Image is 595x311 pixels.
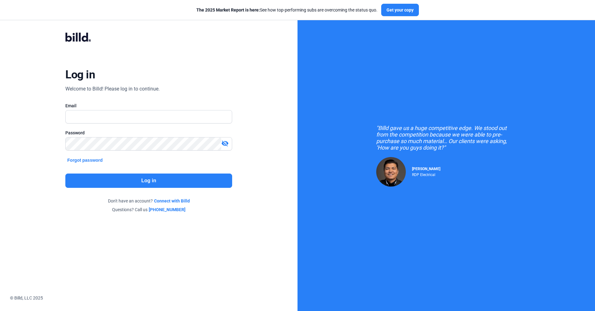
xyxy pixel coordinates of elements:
[65,103,232,109] div: Email
[381,4,419,16] button: Get your copy
[196,7,260,12] span: The 2025 Market Report is here:
[65,198,232,204] div: Don't have an account?
[376,125,516,151] div: "Billd gave us a huge competitive edge. We stood out from the competition because we were able to...
[65,207,232,213] div: Questions? Call us
[376,157,406,187] img: Raul Pacheco
[412,171,440,177] div: RDP Electrical
[65,85,160,93] div: Welcome to Billd! Please log in to continue.
[154,198,190,204] a: Connect with Billd
[196,7,377,13] div: See how top-performing subs are overcoming the status quo.
[65,130,232,136] div: Password
[65,68,95,81] div: Log in
[65,174,232,188] button: Log in
[412,167,440,171] span: [PERSON_NAME]
[65,157,105,164] button: Forgot password
[221,140,229,147] mat-icon: visibility_off
[149,207,185,213] a: [PHONE_NUMBER]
